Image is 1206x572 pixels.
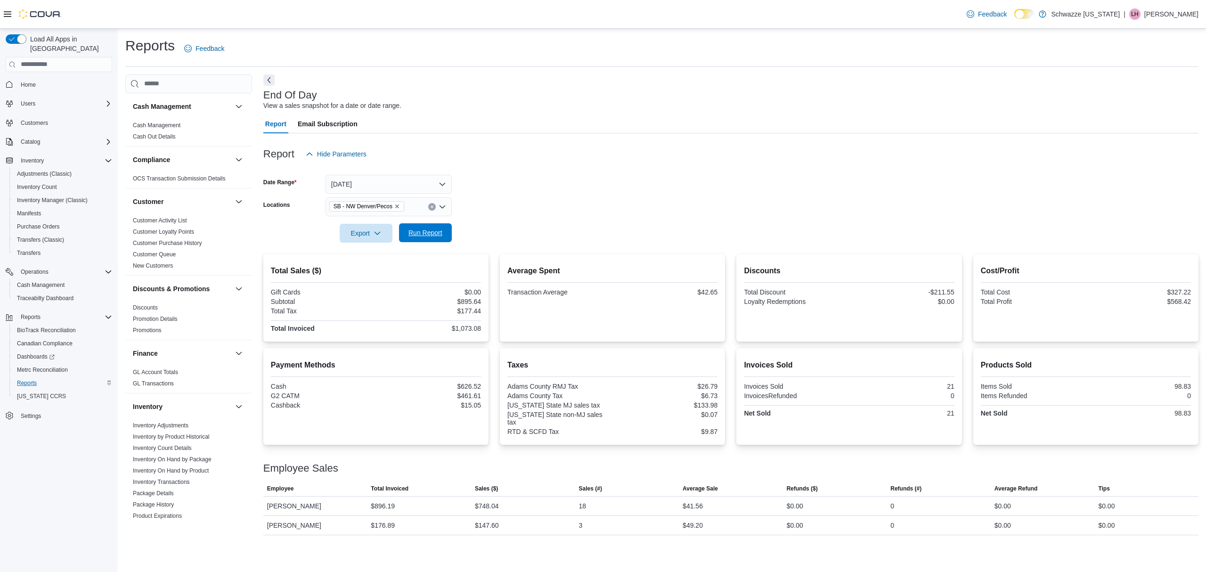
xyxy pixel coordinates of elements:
[1088,409,1191,417] div: 98.83
[125,420,252,559] div: Inventory
[9,278,116,292] button: Cash Management
[994,500,1011,512] div: $0.00
[263,74,275,86] button: Next
[2,311,116,324] button: Reports
[439,203,446,211] button: Open list of options
[21,100,35,107] span: Users
[133,445,192,451] a: Inventory Count Details
[17,117,112,129] span: Customers
[963,5,1010,24] a: Feedback
[17,236,64,244] span: Transfers (Classic)
[133,501,174,508] a: Package History
[890,485,921,492] span: Refunds (#)
[378,392,481,400] div: $461.61
[1124,8,1125,20] p: |
[507,265,717,277] h2: Average Spent
[13,195,112,206] span: Inventory Manager (Classic)
[133,102,191,111] h3: Cash Management
[507,411,611,426] div: [US_STATE] State non-MJ sales tax
[13,181,112,193] span: Inventory Count
[13,168,75,180] a: Adjustments (Classic)
[13,338,112,349] span: Canadian Compliance
[17,136,44,147] button: Catalog
[13,391,112,402] span: Washington CCRS
[298,114,358,133] span: Email Subscription
[9,233,116,246] button: Transfers (Classic)
[378,288,481,296] div: $0.00
[17,392,66,400] span: [US_STATE] CCRS
[133,422,188,429] span: Inventory Adjustments
[13,391,70,402] a: [US_STATE] CCRS
[19,9,61,19] img: Cova
[744,298,847,305] div: Loyalty Redemptions
[2,265,116,278] button: Operations
[394,204,400,209] button: Remove SB - NW Denver/Pecos from selection in this group
[378,298,481,305] div: $895.64
[579,485,602,492] span: Sales (#)
[978,9,1007,19] span: Feedback
[133,380,174,387] span: GL Transactions
[851,409,954,417] div: 21
[744,265,954,277] h2: Discounts
[271,288,374,296] div: Gift Cards
[13,221,112,232] span: Purchase Orders
[1088,298,1191,305] div: $568.42
[21,268,49,276] span: Operations
[428,203,436,211] button: Clear input
[507,383,611,390] div: Adams County RMJ Tax
[9,324,116,337] button: BioTrack Reconciliation
[17,136,112,147] span: Catalog
[133,512,182,520] span: Product Expirations
[475,500,499,512] div: $748.04
[1098,500,1115,512] div: $0.00
[21,81,36,89] span: Home
[378,383,481,390] div: $626.52
[133,513,182,519] a: Product Expirations
[17,170,72,178] span: Adjustments (Classic)
[9,350,116,363] a: Dashboards
[133,175,226,182] a: OCS Transaction Submission Details
[133,315,178,323] span: Promotion Details
[233,283,244,294] button: Discounts & Promotions
[744,288,847,296] div: Total Discount
[408,228,442,237] span: Run Report
[133,304,158,311] span: Discounts
[2,78,116,91] button: Home
[263,90,317,101] h3: End Of Day
[13,208,45,219] a: Manifests
[133,133,176,140] a: Cash Out Details
[13,293,77,304] a: Traceabilty Dashboard
[2,409,116,422] button: Settings
[263,101,401,111] div: View a sales snapshot for a date or date range.
[13,279,112,291] span: Cash Management
[475,485,498,492] span: Sales ($)
[133,122,180,129] a: Cash Management
[271,298,374,305] div: Subtotal
[6,74,112,447] nav: Complex example
[271,360,481,371] h2: Payment Methods
[265,114,286,133] span: Report
[133,369,178,376] a: GL Account Totals
[9,180,116,194] button: Inventory Count
[17,311,44,323] button: Reports
[17,366,68,374] span: Metrc Reconciliation
[133,228,194,236] span: Customer Loyalty Points
[13,364,112,376] span: Metrc Reconciliation
[21,412,41,420] span: Settings
[263,463,338,474] h3: Employee Sales
[981,288,1084,296] div: Total Cost
[13,247,44,259] a: Transfers
[981,383,1084,390] div: Items Sold
[9,194,116,207] button: Inventory Manager (Classic)
[2,97,116,110] button: Users
[21,313,41,321] span: Reports
[9,292,116,305] button: Traceabilty Dashboard
[2,116,116,130] button: Customers
[17,266,112,278] span: Operations
[1088,288,1191,296] div: $327.22
[9,390,116,403] button: [US_STATE] CCRS
[180,39,228,58] a: Feedback
[851,288,954,296] div: -$211.55
[787,520,803,531] div: $0.00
